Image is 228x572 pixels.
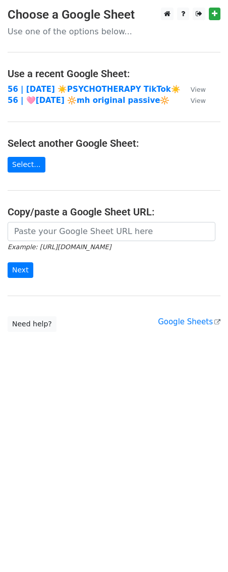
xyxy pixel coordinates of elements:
[8,85,181,94] a: 56 | [DATE] ☀️PSYCHOTHERAPY TikTok☀️
[8,68,220,80] h4: Use a recent Google Sheet:
[8,157,45,173] a: Select...
[8,206,220,218] h4: Copy/paste a Google Sheet URL:
[158,317,220,326] a: Google Sheets
[191,86,206,93] small: View
[8,316,56,332] a: Need help?
[8,137,220,149] h4: Select another Google Sheet:
[8,243,111,251] small: Example: [URL][DOMAIN_NAME]
[8,96,169,105] a: 56 | 🩷[DATE] 🔆mh original passive🔆
[181,85,206,94] a: View
[8,222,215,241] input: Paste your Google Sheet URL here
[8,262,33,278] input: Next
[8,8,220,22] h3: Choose a Google Sheet
[8,26,220,37] p: Use one of the options below...
[181,96,206,105] a: View
[191,97,206,104] small: View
